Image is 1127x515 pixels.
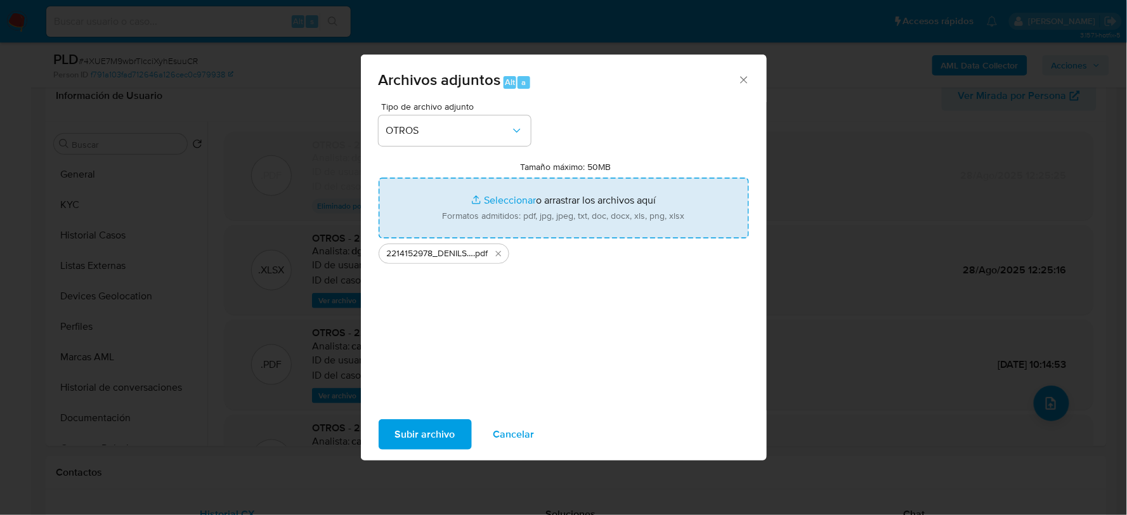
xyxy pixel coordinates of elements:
span: Subir archivo [395,420,455,448]
span: Cancelar [493,420,535,448]
span: Archivos adjuntos [379,68,501,91]
button: Cancelar [477,419,551,450]
button: Cerrar [738,74,749,85]
span: 2214152978_DENILSON TORRES_JUL2025. [387,247,474,260]
button: Subir archivo [379,419,472,450]
label: Tamaño máximo: 50MB [520,161,611,173]
span: Alt [505,76,515,88]
span: Tipo de archivo adjunto [382,102,534,111]
ul: Archivos seleccionados [379,238,749,264]
span: a [522,76,526,88]
button: OTROS [379,115,531,146]
button: Eliminar 2214152978_DENILSON TORRES_JUL2025..pdf [491,246,506,261]
span: .pdf [474,247,488,260]
span: OTROS [386,124,511,137]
